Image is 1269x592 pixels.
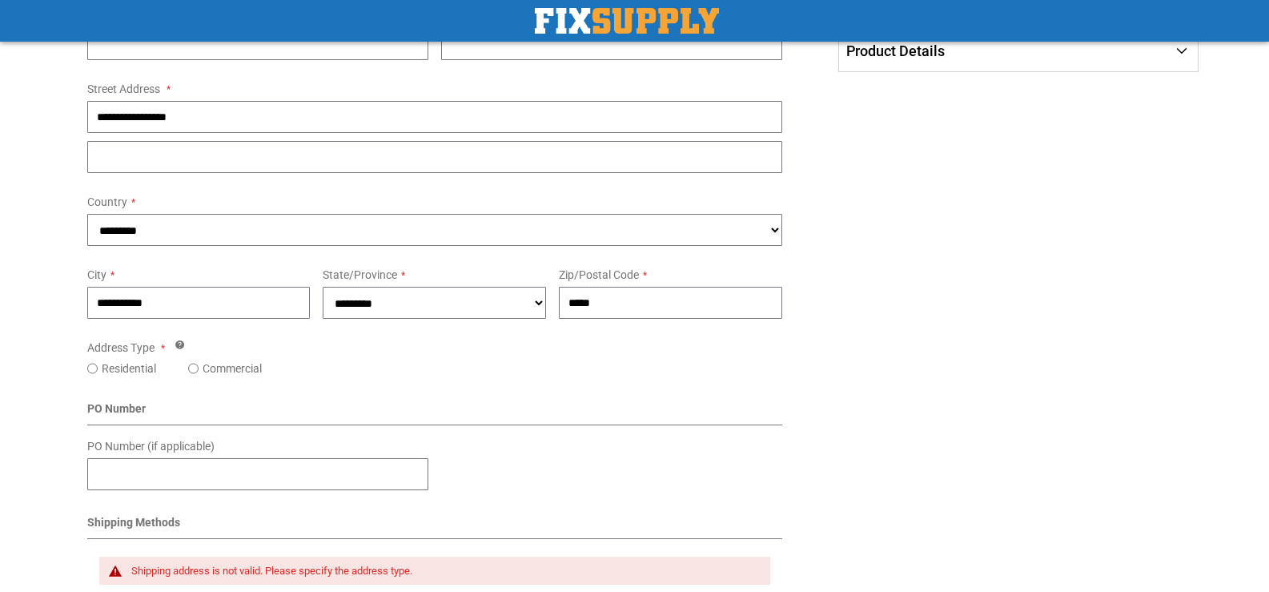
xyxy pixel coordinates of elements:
div: Shipping address is not valid. Please specify the address type. [131,565,755,578]
span: Zip/Postal Code [559,268,639,281]
div: Shipping Methods [87,514,783,539]
span: PO Number (if applicable) [87,440,215,453]
span: Street Address [87,83,160,95]
span: Product Details [846,42,945,59]
span: Address Type [87,341,155,354]
label: Commercial [203,360,262,377]
label: Residential [102,360,156,377]
img: Fix Industrial Supply [535,8,719,34]
a: store logo [535,8,719,34]
span: Country [87,195,127,208]
div: PO Number [87,401,783,425]
span: City [87,268,106,281]
span: State/Province [323,268,397,281]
